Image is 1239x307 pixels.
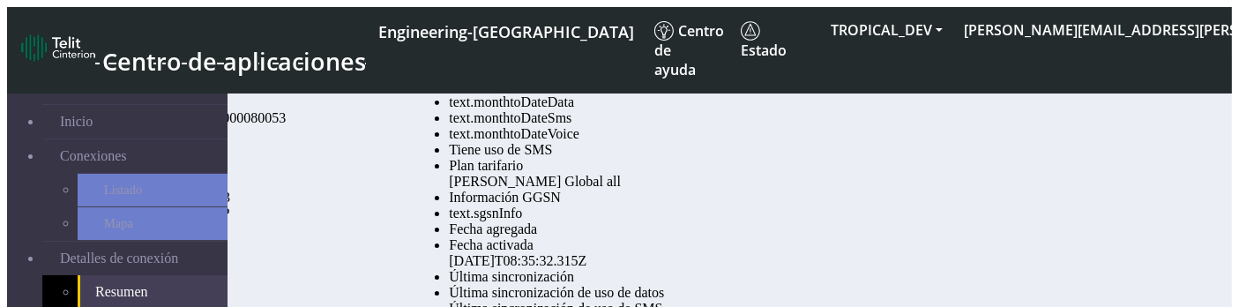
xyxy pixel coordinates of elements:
div: Fecha activada [449,237,701,253]
a: Estado [734,14,820,67]
div: Última sincronización [449,269,701,285]
a: Inicio [42,105,228,139]
span: Estado [741,21,787,60]
div: 8935711001000080053 [153,110,405,126]
div: Plan tarifario [449,158,701,174]
div: text.monthtoDateVoice [449,126,701,142]
div: [DATE]T08:35:32.315Z [449,253,701,269]
div: Tiene uso de SMS [449,142,701,158]
div: Nombre CDP [153,206,405,221]
span: Centro de ayuda [654,21,724,79]
span: Mapa [104,216,133,231]
a: Listado [78,174,228,206]
div: MSISDN [153,174,405,190]
div: IMSI [153,142,405,158]
a: Centro de aplicaciones [21,29,363,71]
div: Multi IMSI [153,158,405,174]
div: IMEI [153,126,405,142]
button: TROPICAL_DEV [820,14,953,46]
span: Centro de aplicaciones [102,45,366,78]
div: Última sincronización de uso de datos [449,285,701,301]
img: logo-telit-cinterion-gw-new.png [21,34,95,62]
div: Estado [153,237,405,253]
img: knowledge.svg [654,21,674,41]
div: text.monthtoDateData [449,94,701,110]
img: status.svg [741,21,760,41]
span: Detalles de conexión [60,251,178,266]
a: Centro de ayuda [647,14,734,86]
span: Engineering-[GEOGRAPHIC_DATA] [378,21,634,42]
a: Conexiones [42,139,228,173]
div: Fecha agregada [449,221,701,237]
span: Resumen [95,284,148,299]
div: ICCID [153,94,405,110]
div: [PERSON_NAME] Global all [449,174,701,190]
a: Detalles de conexión [42,242,228,275]
span: Listado [104,183,142,198]
div: text.sgsnInfo [449,206,701,221]
a: Tu instancia actual de la plataforma [377,14,633,47]
div: text.monthtoDateSms [449,110,701,126]
a: Mapa [78,207,228,240]
div: Telit [153,221,405,237]
div: 19406244753 [153,190,405,206]
span: Conexiones [60,148,127,164]
div: En sesión [153,269,405,285]
div: Información GGSN [449,190,701,206]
